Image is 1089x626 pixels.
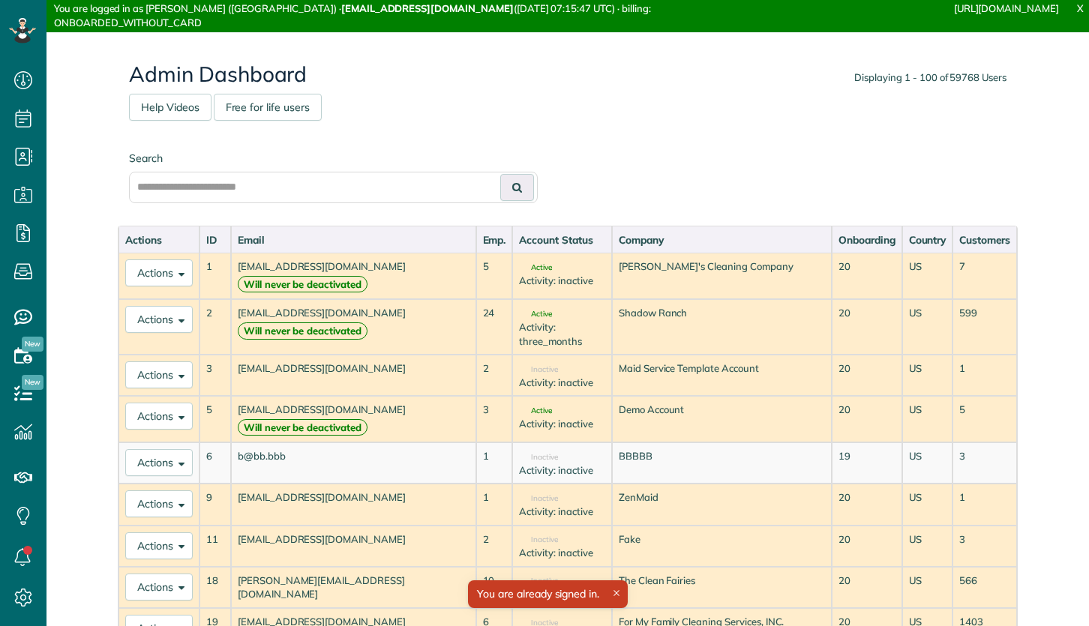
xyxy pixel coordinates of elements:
span: New [22,375,43,390]
td: US [902,484,953,525]
span: New [22,337,43,352]
td: 10 [476,567,513,608]
button: Actions [125,403,193,430]
td: 1 [952,484,1017,525]
div: Activity: inactive [519,376,604,390]
td: [EMAIL_ADDRESS][DOMAIN_NAME] [231,253,476,299]
a: Help Videos [129,94,211,121]
div: Activity: inactive [519,274,604,288]
div: Activity: inactive [519,417,604,431]
button: Actions [125,532,193,559]
td: 20 [832,567,902,608]
td: 5 [952,396,1017,442]
td: [EMAIL_ADDRESS][DOMAIN_NAME] [231,526,476,567]
span: Active [519,310,552,318]
td: US [902,299,953,355]
div: Country [909,232,946,247]
td: 20 [832,253,902,299]
span: Active [519,407,552,415]
td: US [902,442,953,484]
span: Inactive [519,495,558,502]
div: Activity: inactive [519,505,604,519]
div: You are already signed in. [468,580,628,608]
div: Displaying 1 - 100 of 59768 Users [854,70,1006,85]
div: Account Status [519,232,604,247]
td: 24 [476,299,513,355]
td: 1 [952,355,1017,396]
div: Onboarding [838,232,895,247]
strong: Will never be deactivated [238,419,367,436]
h2: Admin Dashboard [129,63,1006,86]
td: [EMAIL_ADDRESS][DOMAIN_NAME] [231,484,476,525]
strong: Will never be deactivated [238,276,367,293]
td: 1 [476,442,513,484]
td: 9 [199,484,231,525]
div: Activity: inactive [519,546,604,560]
td: 5 [199,396,231,442]
td: 1 [476,484,513,525]
label: Search [129,151,538,166]
div: Email [238,232,469,247]
td: US [902,526,953,567]
td: 20 [832,355,902,396]
td: 5 [476,253,513,299]
td: 3 [952,442,1017,484]
td: US [902,396,953,442]
td: 20 [832,396,902,442]
a: [URL][DOMAIN_NAME] [954,2,1059,14]
div: Emp. [483,232,506,247]
td: 20 [832,484,902,525]
td: 2 [199,299,231,355]
span: Active [519,264,552,271]
td: [EMAIL_ADDRESS][DOMAIN_NAME] [231,355,476,396]
td: b@bb.bbb [231,442,476,484]
td: 599 [952,299,1017,355]
td: Shadow Ranch [612,299,832,355]
a: Free for life users [214,94,322,121]
td: 7 [952,253,1017,299]
td: 2 [476,526,513,567]
span: Inactive [519,366,558,373]
td: 20 [832,526,902,567]
td: Demo Account [612,396,832,442]
button: Actions [125,306,193,333]
td: 19 [832,442,902,484]
td: The Clean Fairies [612,567,832,608]
td: 11 [199,526,231,567]
td: 18 [199,567,231,608]
strong: Will never be deactivated [238,322,367,340]
td: 3 [476,396,513,442]
td: Fake [612,526,832,567]
strong: [EMAIL_ADDRESS][DOMAIN_NAME] [341,2,514,14]
button: Actions [125,574,193,601]
div: ID [206,232,224,247]
td: 2 [476,355,513,396]
td: BBBBB [612,442,832,484]
div: Actions [125,232,193,247]
td: [PERSON_NAME]'s Cleaning Company [612,253,832,299]
td: 20 [832,299,902,355]
td: 566 [952,567,1017,608]
td: US [902,355,953,396]
div: Customers [959,232,1010,247]
td: 1 [199,253,231,299]
div: Activity: inactive [519,463,604,478]
button: Actions [125,490,193,517]
td: ZenMaid [612,484,832,525]
td: [PERSON_NAME][EMAIL_ADDRESS][DOMAIN_NAME] [231,567,476,608]
td: US [902,567,953,608]
button: Actions [125,259,193,286]
span: Inactive [519,577,558,585]
td: 3 [199,355,231,396]
td: [EMAIL_ADDRESS][DOMAIN_NAME] [231,396,476,442]
div: Activity: three_months [519,320,604,348]
td: 3 [952,526,1017,567]
span: Inactive [519,454,558,461]
td: Maid Service Template Account [612,355,832,396]
td: 6 [199,442,231,484]
td: US [902,253,953,299]
button: Actions [125,361,193,388]
td: [EMAIL_ADDRESS][DOMAIN_NAME] [231,299,476,355]
div: Company [619,232,825,247]
button: Actions [125,449,193,476]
